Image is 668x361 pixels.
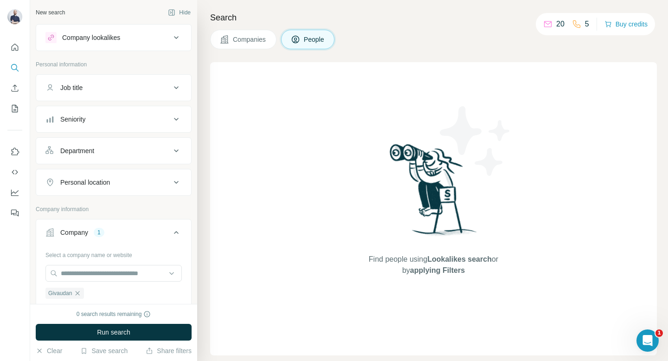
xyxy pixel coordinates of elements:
span: Lookalikes search [427,255,492,263]
div: Seniority [60,115,85,124]
button: Share filters [146,346,192,355]
button: Department [36,140,191,162]
button: Buy credits [604,18,648,31]
p: Company information [36,205,192,213]
p: Personal information [36,60,192,69]
button: Use Surfe API [7,164,22,180]
div: 0 search results remaining [77,310,151,318]
span: People [304,35,325,44]
div: Select a company name or website [45,247,182,259]
img: Surfe Illustration - Woman searching with binoculars [385,142,482,245]
button: Feedback [7,205,22,221]
span: Givaudan [48,289,72,297]
div: Personal location [60,178,110,187]
div: Job title [60,83,83,92]
div: Department [60,146,94,155]
img: Surfe Illustration - Stars [434,99,517,183]
button: Company1 [36,221,191,247]
img: Avatar [7,9,22,24]
button: Search [7,59,22,76]
button: Clear [36,346,62,355]
p: 5 [585,19,589,30]
p: 20 [556,19,565,30]
span: 1 [655,329,663,337]
h4: Search [210,11,657,24]
button: Enrich CSV [7,80,22,97]
button: Hide [161,6,197,19]
span: Find people using or by [359,254,507,276]
div: Company [60,228,88,237]
button: Job title [36,77,191,99]
div: New search [36,8,65,17]
button: Save search [80,346,128,355]
button: Personal location [36,171,191,193]
iframe: Intercom live chat [636,329,659,352]
button: Dashboard [7,184,22,201]
span: Companies [233,35,267,44]
div: Company lookalikes [62,33,120,42]
button: Use Surfe on LinkedIn [7,143,22,160]
button: Company lookalikes [36,26,191,49]
button: Run search [36,324,192,341]
span: Run search [97,328,130,337]
button: Quick start [7,39,22,56]
div: 1 [94,228,104,237]
span: applying Filters [410,266,465,274]
button: Seniority [36,108,191,130]
button: My lists [7,100,22,117]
